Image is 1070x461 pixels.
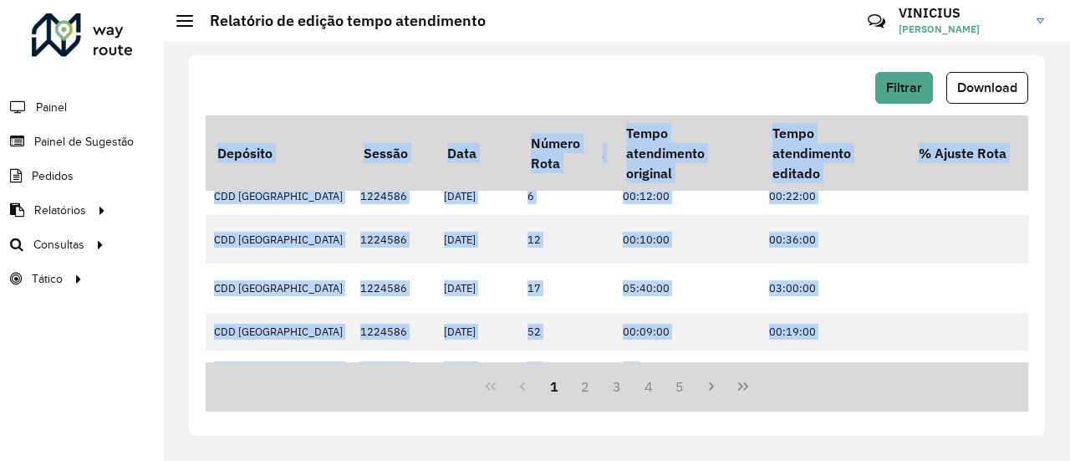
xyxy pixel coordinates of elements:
[352,351,436,388] td: 1224586
[538,371,570,402] button: 1
[352,313,436,351] td: 1224586
[614,264,761,312] td: 05:40:00
[665,371,696,402] button: 5
[352,264,436,312] td: 1224586
[899,5,1024,21] h3: VINICIUS
[601,371,633,402] button: 3
[569,371,601,402] button: 2
[206,313,352,351] td: CDD [GEOGRAPHIC_DATA]
[668,5,843,50] div: Críticas? Dúvidas? Elogios? Sugestões? Entre em contato conosco!
[886,80,922,95] span: Filtrar
[761,313,907,351] td: 00:19:00
[206,264,352,312] td: CDD [GEOGRAPHIC_DATA]
[352,215,436,264] td: 1224586
[946,72,1028,104] button: Download
[761,115,907,191] th: Tempo atendimento editado
[436,351,519,388] td: [DATE]
[899,22,1024,37] span: [PERSON_NAME]
[519,313,603,351] td: 52
[34,133,134,151] span: Painel de Sugestão
[32,167,74,185] span: Pedidos
[614,177,761,215] td: 00:12:00
[519,177,603,215] td: 6
[36,99,67,116] span: Painel
[761,215,907,264] td: 00:36:00
[206,215,352,264] td: CDD [GEOGRAPHIC_DATA]
[34,202,86,219] span: Relatórios
[727,371,759,402] button: Last Page
[206,351,352,388] td: CDD [GEOGRAPHIC_DATA]
[875,72,933,104] button: Filtrar
[614,215,761,264] td: 00:10:00
[519,351,603,388] td: 54
[436,177,519,215] td: [DATE]
[859,3,894,39] a: Contato Rápido
[352,115,436,191] th: Sessão
[519,264,603,312] td: 17
[761,177,907,215] td: 00:22:00
[614,351,761,388] td: 00:11:00
[957,80,1017,95] span: Download
[614,313,761,351] td: 00:09:00
[519,215,603,264] td: 12
[206,115,352,191] th: Depósito
[519,115,603,191] th: Número Rota
[614,115,761,191] th: Tempo atendimento original
[352,177,436,215] td: 1224586
[436,313,519,351] td: [DATE]
[436,115,519,191] th: Data
[193,12,486,30] h2: Relatório de edição tempo atendimento
[761,264,907,312] td: 03:00:00
[436,264,519,312] td: [DATE]
[695,371,727,402] button: Next Page
[761,351,907,388] td: 00:35:00
[436,215,519,264] td: [DATE]
[633,371,665,402] button: 4
[32,270,63,288] span: Tático
[33,236,84,254] span: Consultas
[907,115,1053,191] th: % Ajuste Rota
[206,177,352,215] td: CDD [GEOGRAPHIC_DATA]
